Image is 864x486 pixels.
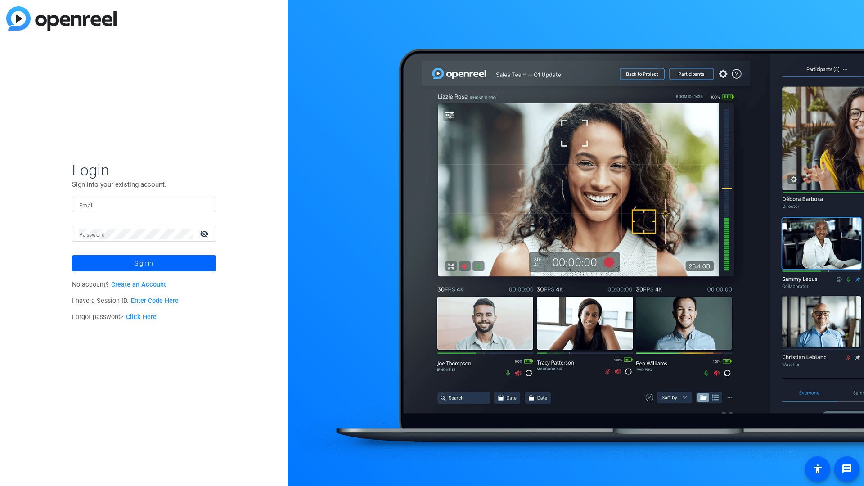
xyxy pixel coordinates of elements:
p: Sign into your existing account. [72,180,216,189]
mat-label: Email [79,202,94,209]
span: Sign in [135,252,153,274]
mat-icon: visibility_off [194,227,216,240]
span: Login [72,161,216,180]
mat-label: Password [79,232,105,238]
a: Click Here [126,313,157,321]
mat-icon: accessibility [812,463,823,474]
span: No account? [72,281,166,288]
button: Sign in [72,255,216,271]
img: blue-gradient.svg [6,6,117,31]
a: Enter Code Here [131,297,179,305]
a: Create an Account [111,281,166,288]
input: Enter Email Address [79,199,209,210]
mat-icon: message [841,463,852,474]
span: I have a Session ID. [72,297,179,305]
span: Forgot password? [72,313,157,321]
